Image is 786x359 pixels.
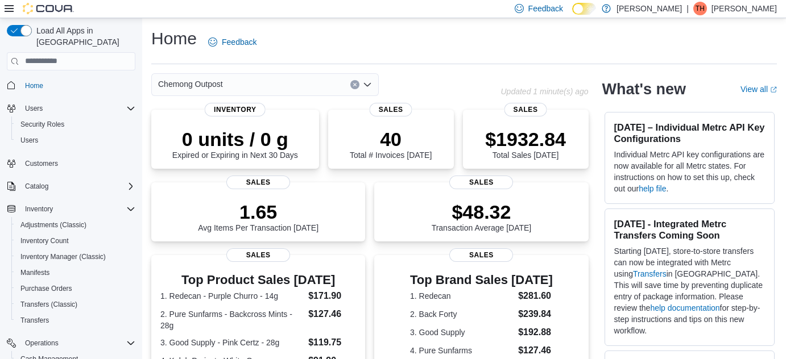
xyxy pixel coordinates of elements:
[20,336,135,350] span: Operations
[16,234,73,248] a: Inventory Count
[11,116,140,132] button: Security Roles
[432,201,532,223] p: $48.32
[20,220,86,229] span: Adjustments (Classic)
[410,273,553,287] h3: Top Brand Sales [DATE]
[11,233,140,249] button: Inventory Count
[205,103,266,116] span: Inventory
[20,102,47,115] button: Users
[308,336,356,349] dd: $119.75
[222,36,257,48] span: Feedback
[20,202,57,216] button: Inventory
[25,339,59,348] span: Operations
[20,120,64,129] span: Security Roles
[308,289,356,303] dd: $171.90
[2,201,140,217] button: Inventory
[16,266,135,279] span: Manifests
[11,249,140,265] button: Inventory Manager (Classic)
[16,118,69,131] a: Security Roles
[20,284,72,293] span: Purchase Orders
[518,307,553,321] dd: $239.84
[20,79,48,93] a: Home
[500,87,588,96] p: Updated 1 minute(s) ago
[160,337,304,348] dt: 3. Good Supply - Pink Certz - 28g
[16,133,43,147] a: Users
[20,336,63,350] button: Operations
[20,136,38,145] span: Users
[20,300,77,309] span: Transfers (Classic)
[2,155,140,172] button: Customers
[25,182,48,191] span: Catalog
[158,77,223,91] span: Chemong Outpost
[20,268,49,277] span: Manifests
[198,201,318,232] div: Avg Items Per Transaction [DATE]
[518,344,553,357] dd: $127.46
[2,77,140,94] button: Home
[20,157,63,170] a: Customers
[614,122,765,144] h3: [DATE] – Individual Metrc API Key Configurations
[20,202,135,216] span: Inventory
[741,85,777,94] a: View allExternal link
[410,345,514,356] dt: 4. Pure Sunfarms
[16,282,135,295] span: Purchase Orders
[226,176,290,189] span: Sales
[151,27,197,50] h1: Home
[11,281,140,297] button: Purchase Orders
[2,178,140,194] button: Catalog
[410,308,514,320] dt: 2. Back Forty
[25,81,43,90] span: Home
[16,266,54,279] a: Manifests
[614,245,765,336] p: Starting [DATE], store-to-store transfers can now be integrated with Metrc using in [GEOGRAPHIC_D...
[20,78,135,93] span: Home
[226,248,290,262] span: Sales
[696,2,705,15] span: TH
[11,265,140,281] button: Manifests
[633,269,667,278] a: Transfers
[172,128,298,151] p: 0 units / 0 g
[350,128,432,151] p: 40
[711,2,777,15] p: [PERSON_NAME]
[25,204,53,214] span: Inventory
[20,179,135,193] span: Catalog
[20,252,106,261] span: Inventory Manager (Classic)
[25,159,58,168] span: Customers
[363,80,372,89] button: Open list of options
[172,128,298,160] div: Expired or Expiring in Next 30 Days
[2,335,140,351] button: Operations
[16,133,135,147] span: Users
[160,308,304,331] dt: 2. Pure Sunfarms - Backcross Mints - 28g
[160,290,304,302] dt: 1. Redecan - Purple Churro - 14g
[20,102,135,115] span: Users
[16,314,135,327] span: Transfers
[485,128,566,160] div: Total Sales [DATE]
[650,303,719,312] a: help documentation
[686,2,689,15] p: |
[198,201,318,223] p: 1.65
[16,298,82,311] a: Transfers (Classic)
[518,289,553,303] dd: $281.60
[614,149,765,194] p: Individual Metrc API key configurations are now available for all Metrc states. For instructions ...
[20,156,135,170] span: Customers
[16,218,135,232] span: Adjustments (Classic)
[518,325,553,339] dd: $192.88
[16,118,135,131] span: Security Roles
[770,86,777,93] svg: External link
[350,80,359,89] button: Clear input
[2,101,140,116] button: Users
[617,2,682,15] p: [PERSON_NAME]
[20,236,69,245] span: Inventory Count
[16,282,77,295] a: Purchase Orders
[11,312,140,328] button: Transfers
[308,307,356,321] dd: $127.46
[16,298,135,311] span: Transfers (Classic)
[528,3,563,14] span: Feedback
[11,217,140,233] button: Adjustments (Classic)
[572,3,596,15] input: Dark Mode
[504,103,547,116] span: Sales
[485,128,566,151] p: $1932.84
[16,250,135,264] span: Inventory Manager (Classic)
[449,248,513,262] span: Sales
[16,234,135,248] span: Inventory Count
[25,104,43,113] span: Users
[614,218,765,241] h3: [DATE] - Integrated Metrc Transfers Coming Soon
